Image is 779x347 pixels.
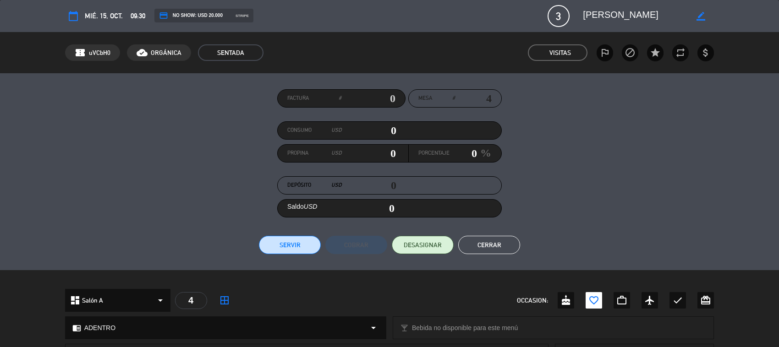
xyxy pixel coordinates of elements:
[175,292,207,309] div: 4
[700,295,711,306] i: card_giftcard
[517,295,548,306] span: OCCASION:
[650,47,661,58] i: star
[331,126,342,135] em: USD
[412,323,518,333] span: Bebida no disponible para este menú
[644,295,655,306] i: airplanemode_active
[342,146,396,160] input: 0
[339,94,341,103] em: #
[259,236,321,254] button: Servir
[236,13,249,19] span: stripe
[137,47,148,58] i: cloud_done
[341,92,395,105] input: 0
[65,8,82,24] button: calendar_today
[89,48,110,58] span: uVCbH0
[455,92,492,105] input: number
[452,94,455,103] em: #
[672,295,683,306] i: check
[549,48,571,58] em: Visitas
[675,47,686,58] i: repeat
[404,240,442,250] span: DESASIGNAR
[560,295,571,306] i: cake
[588,295,599,306] i: favorite_border
[418,149,450,158] label: Porcentaje
[84,323,115,333] span: ADENTRO
[325,236,387,254] button: Cobrar
[697,12,705,21] i: border_color
[548,5,570,27] span: 3
[458,236,520,254] button: Cerrar
[616,295,627,306] i: work_outline
[82,295,103,306] span: Salón A
[342,124,396,137] input: 0
[400,324,409,332] i: local_bar
[331,181,342,190] em: USD
[599,47,610,58] i: outlined_flag
[151,48,181,58] span: ORGÁNICA
[477,144,491,162] em: %
[131,10,145,22] span: 09:30
[287,94,341,103] label: Factura
[450,146,477,160] input: 0
[198,44,263,61] span: SENTADA
[287,126,342,135] label: Consumo
[287,201,317,212] label: Saldo
[85,10,123,22] span: mié. 15, oct.
[219,295,230,306] i: border_all
[287,181,342,190] label: Depósito
[392,236,454,254] button: DESASIGNAR
[287,149,342,158] label: Propina
[72,324,81,332] i: chrome_reader_mode
[68,11,79,22] i: calendar_today
[625,47,636,58] i: block
[700,47,711,58] i: attach_money
[159,11,168,20] i: credit_card
[304,203,318,210] em: USD
[418,94,432,103] span: Mesa
[368,322,379,333] i: arrow_drop_down
[75,47,86,58] span: confirmation_number
[331,149,342,158] em: USD
[155,295,166,306] i: arrow_drop_down
[159,11,223,20] span: NO SHOW: USD 20.000
[70,295,81,306] i: dashboard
